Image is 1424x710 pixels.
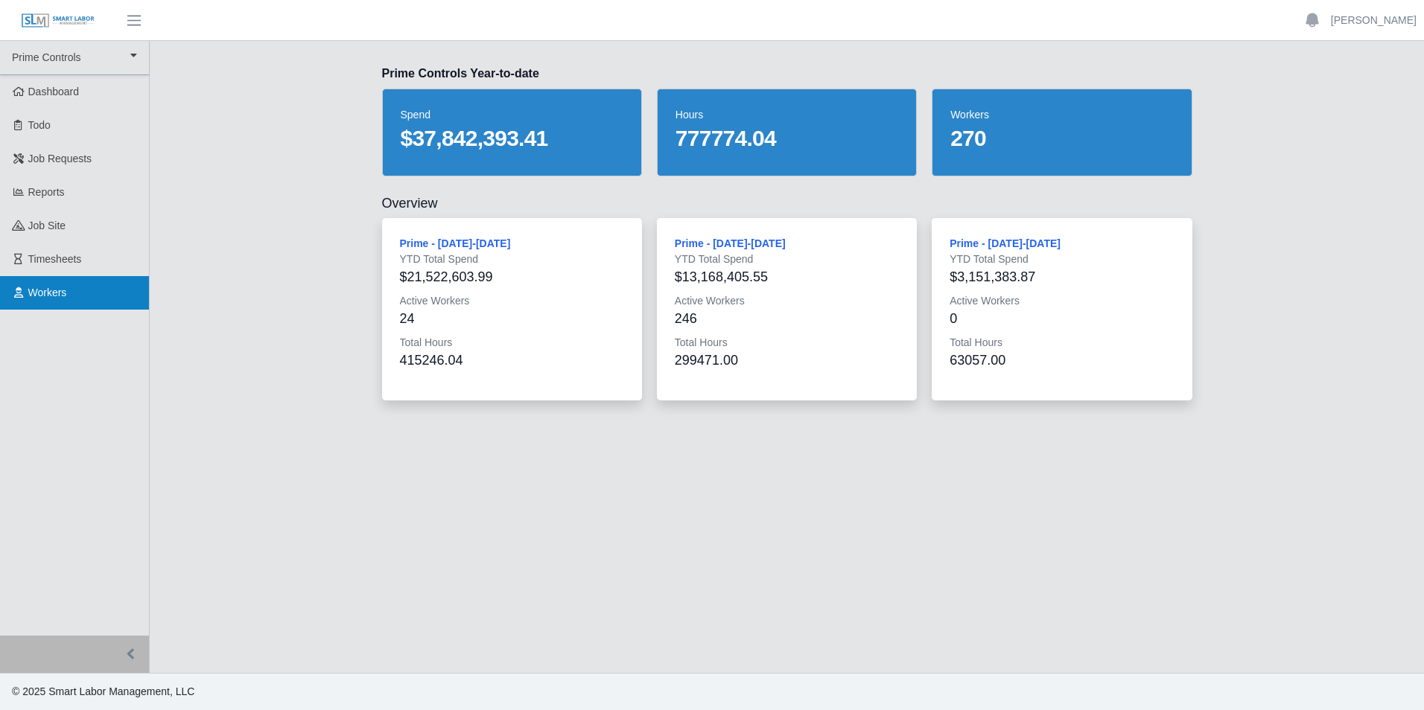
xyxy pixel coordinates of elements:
div: 24 [400,308,624,329]
dt: Active Workers [950,293,1174,308]
a: Prime - [DATE]-[DATE] [400,237,511,249]
span: Job Requests [28,153,92,164]
div: 246 [675,308,899,329]
dt: YTD Total Spend [400,252,624,266]
a: Prime - [DATE]-[DATE] [675,237,786,249]
h3: Prime Controls Year-to-date [382,65,1192,83]
dt: YTD Total Spend [675,252,899,266]
h2: Overview [382,194,1192,212]
span: Todo [28,119,51,131]
dd: $37,842,393.41 [401,125,623,152]
span: job site [28,220,66,231]
dt: YTD Total Spend [950,252,1174,266]
div: 63057.00 [950,350,1174,371]
span: Timesheets [28,253,82,265]
dd: 270 [950,125,1173,152]
img: SLM Logo [21,13,95,29]
div: $21,522,603.99 [400,266,624,287]
div: $3,151,383.87 [950,266,1174,287]
div: 299471.00 [675,350,899,371]
dd: 777774.04 [676,125,898,152]
dt: Active Workers [675,293,899,308]
span: © 2025 Smart Labor Management, LLC [12,685,194,697]
div: $13,168,405.55 [675,266,899,287]
dt: hours [676,107,898,122]
div: 415246.04 [400,350,624,371]
dt: workers [950,107,1173,122]
div: 0 [950,308,1174,329]
span: Dashboard [28,86,80,97]
dt: Total Hours [400,335,624,350]
dt: Total Hours [950,335,1174,350]
span: Reports [28,186,65,198]
dt: Active Workers [400,293,624,308]
dt: Total Hours [675,335,899,350]
span: Workers [28,287,67,298]
a: Prime - [DATE]-[DATE] [950,237,1061,249]
dt: spend [401,107,623,122]
a: [PERSON_NAME] [1331,13,1417,28]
